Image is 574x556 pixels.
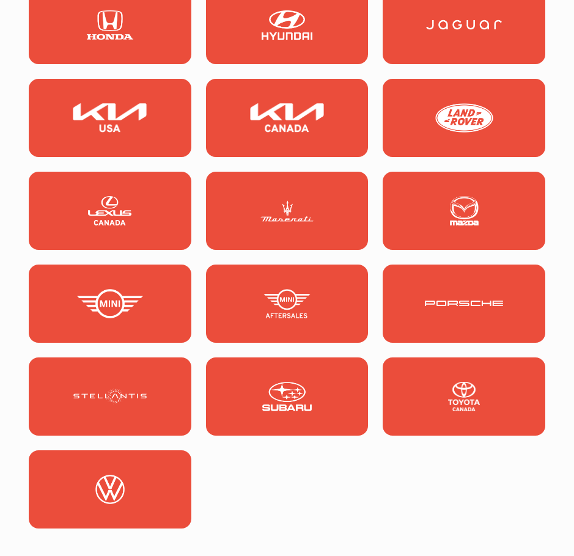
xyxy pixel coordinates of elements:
img: KIA [71,103,149,133]
img: KIA Canada [248,103,326,133]
img: Land Rover [425,103,503,133]
img: Stellantis [71,382,149,411]
img: Hyundai [248,10,326,40]
img: Porsche [425,289,503,318]
img: Volkswagen [71,475,149,504]
img: Toyota Canada [425,382,503,411]
img: Mazda [425,196,503,225]
img: Maserati [248,196,326,225]
img: Subaru [248,382,326,411]
img: Mini Fixed Ops [248,289,326,318]
img: Mini [71,289,149,318]
img: Jaguar [425,10,503,40]
img: Honda [71,10,149,40]
img: Lexus Canada [71,196,149,225]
